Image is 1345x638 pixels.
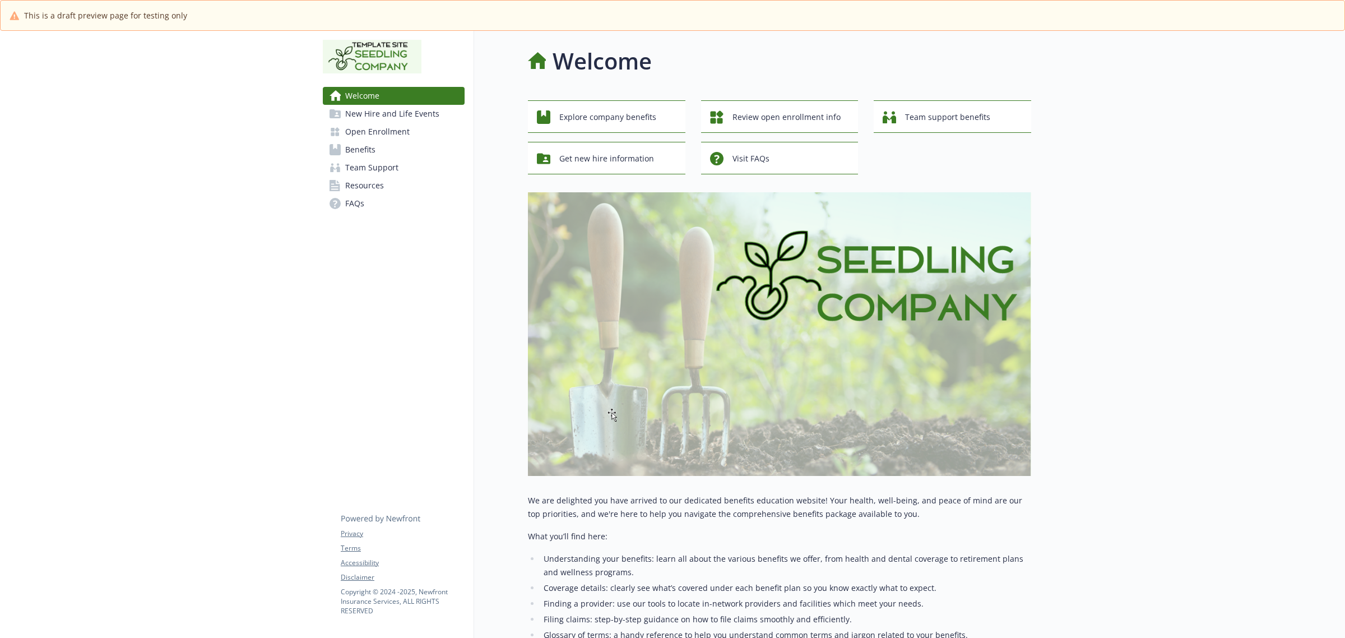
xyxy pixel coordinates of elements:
[323,195,465,212] a: FAQs
[345,177,384,195] span: Resources
[528,530,1031,543] p: What you’ll find here:
[345,141,375,159] span: Benefits
[732,148,769,169] span: Visit FAQs
[323,123,465,141] a: Open Enrollment
[345,105,439,123] span: New Hire and Life Events
[540,597,1031,611] li: Finding a provider: use our tools to locate in-network providers and facilities which meet your n...
[323,105,465,123] a: New Hire and Life Events
[341,529,464,539] a: Privacy
[553,44,652,78] h1: Welcome
[732,107,841,128] span: Review open enrollment info
[905,107,990,128] span: Team support benefits
[540,552,1031,579] li: Understanding your benefits: learn all about the various benefits we offer, from health and denta...
[528,142,685,174] button: Get new hire information
[528,494,1031,521] p: We are delighted you have arrived to our dedicated benefits education website! Your health, well-...
[345,87,379,105] span: Welcome
[341,543,464,553] a: Terms
[323,87,465,105] a: Welcome
[559,148,654,169] span: Get new hire information
[323,159,465,177] a: Team Support
[528,100,685,133] button: Explore company benefits
[701,100,859,133] button: Review open enrollment info
[540,581,1031,595] li: Coverage details: clearly see what’s covered under each benefit plan so you know exactly what to ...
[559,107,656,128] span: Explore company benefits
[341,558,464,568] a: Accessibility
[24,10,187,21] span: This is a draft preview page for testing only
[540,613,1031,626] li: Filing claims: step-by-step guidance on how to file claims smoothly and efficiently.
[345,159,398,177] span: Team Support
[323,141,465,159] a: Benefits
[874,100,1031,133] button: Team support benefits
[345,195,364,212] span: FAQs
[341,572,464,582] a: Disclaimer
[345,123,410,141] span: Open Enrollment
[701,142,859,174] button: Visit FAQs
[323,177,465,195] a: Resources
[528,192,1031,476] img: overview page banner
[341,587,464,616] p: Copyright © 2024 - 2025 , Newfront Insurance Services, ALL RIGHTS RESERVED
